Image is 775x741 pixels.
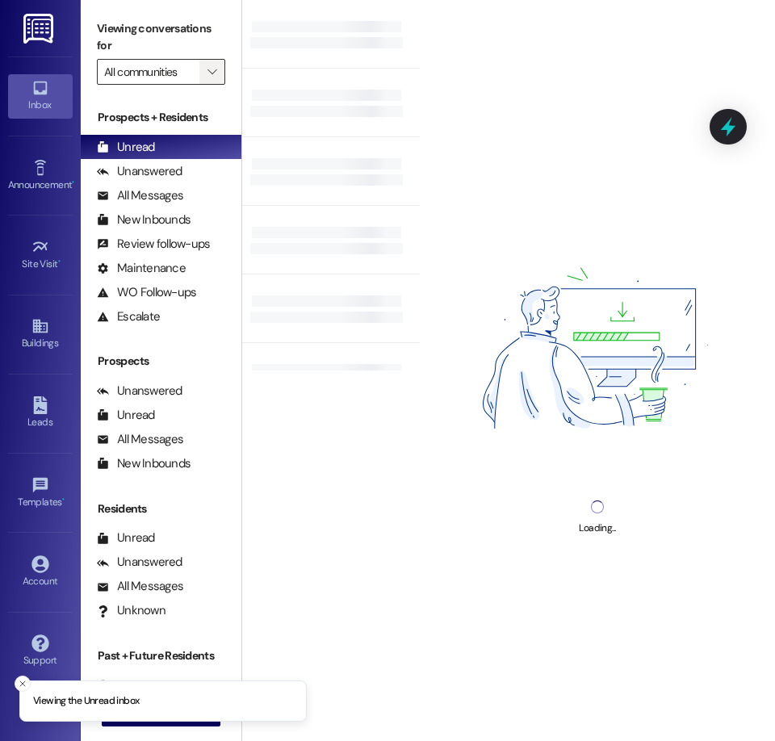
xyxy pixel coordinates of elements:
div: Unread [97,139,155,156]
div: WO Follow-ups [97,284,196,301]
a: Account [8,551,73,594]
div: Loading... [579,520,615,537]
a: Templates • [8,471,73,515]
div: Escalate [97,308,160,325]
div: All Messages [97,578,183,595]
div: All Messages [97,187,183,204]
div: Unknown [97,602,165,619]
div: Unread [97,407,155,424]
span: • [72,177,74,188]
p: Viewing the Unread inbox [33,694,139,709]
a: Inbox [8,74,73,118]
a: Leads [8,391,73,435]
span: • [62,494,65,505]
div: Prospects + Residents [81,109,241,126]
img: ResiDesk Logo [23,14,57,44]
div: Unanswered [97,554,182,571]
div: All Messages [97,431,183,448]
div: Prospects [81,353,241,370]
label: Viewing conversations for [97,16,225,59]
button: Close toast [15,676,31,692]
input: All communities [104,59,199,85]
div: Residents [81,500,241,517]
div: Unanswered [97,383,182,400]
div: Review follow-ups [97,236,210,253]
a: Support [8,630,73,673]
div: Maintenance [97,260,186,277]
a: Buildings [8,312,73,356]
i:  [207,65,216,78]
div: New Inbounds [97,211,191,228]
a: Site Visit • [8,233,73,277]
div: Unread [97,530,155,546]
div: New Inbounds [97,455,191,472]
div: Unanswered [97,163,182,180]
div: Past + Future Residents [81,647,241,664]
span: • [58,256,61,267]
